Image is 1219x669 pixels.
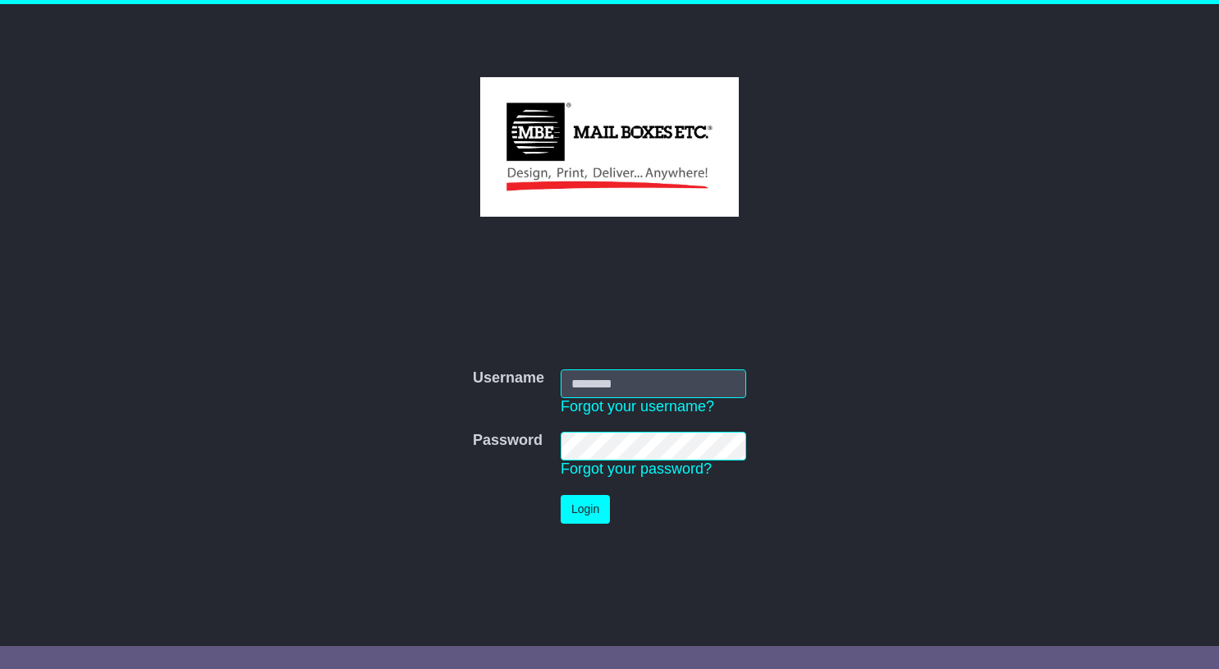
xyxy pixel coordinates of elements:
[561,495,610,524] button: Login
[561,398,714,415] a: Forgot your username?
[480,77,739,217] img: ZINXJ PTY LTD
[473,432,543,450] label: Password
[561,461,712,477] a: Forgot your password?
[473,369,544,387] label: Username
